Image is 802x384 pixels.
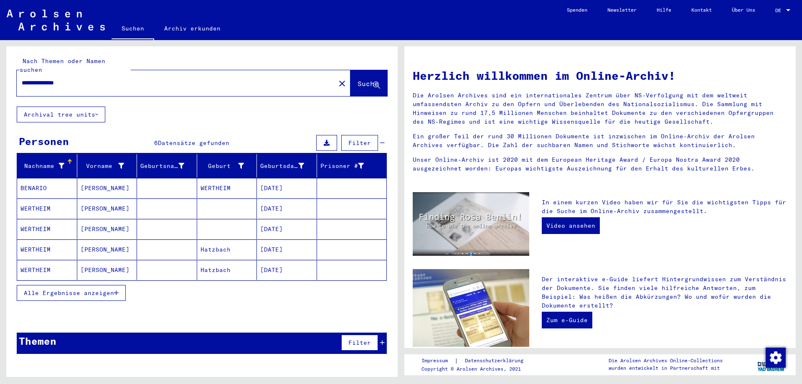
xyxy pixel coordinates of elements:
div: Vorname [81,159,137,173]
mat-cell: [PERSON_NAME] [77,219,137,239]
button: Clear [334,75,350,92]
a: Impressum [421,356,454,365]
mat-cell: [PERSON_NAME] [77,198,137,219]
p: Copyright © Arolsen Archives, 2021 [421,365,533,373]
p: wurden entwickelt in Partnerschaft mit [609,364,723,372]
h1: Herzlich willkommen im Online-Archiv! [413,67,787,84]
div: Nachname [20,159,77,173]
span: Suche [358,79,378,88]
mat-label: Nach Themen oder Namen suchen [20,57,105,74]
mat-cell: WERTHEIM [17,260,77,280]
img: video.jpg [413,192,529,256]
span: Datensätze gefunden [158,139,229,147]
img: eguide.jpg [413,269,529,347]
p: Der interaktive e-Guide liefert Hintergrundwissen zum Verständnis der Dokumente. Sie finden viele... [542,275,787,310]
span: Alle Ergebnisse anzeigen [24,289,114,297]
span: Filter [348,139,371,147]
mat-cell: Hatzbach [197,260,257,280]
div: Geburtsname [140,162,184,170]
mat-cell: BENARIO [17,178,77,198]
mat-cell: [DATE] [257,260,317,280]
p: Ein großer Teil der rund 30 Millionen Dokumente ist inzwischen im Online-Archiv der Arolsen Archi... [413,132,787,150]
mat-icon: close [337,79,347,89]
mat-header-cell: Geburtsdatum [257,154,317,178]
div: Geburtsdatum [260,159,317,173]
div: Themen [19,333,56,348]
mat-header-cell: Vorname [77,154,137,178]
mat-cell: WERTHEIM [17,239,77,259]
a: Datenschutzerklärung [458,356,533,365]
a: Video ansehen [542,217,600,234]
img: Zustimmung ändern [766,348,786,368]
img: yv_logo.png [756,354,787,375]
mat-cell: [PERSON_NAME] [77,178,137,198]
div: Geburt‏ [200,159,257,173]
div: Vorname [81,162,124,170]
div: Prisoner # [320,162,364,170]
div: | [421,356,533,365]
p: In einem kurzen Video haben wir für Sie die wichtigsten Tipps für die Suche im Online-Archiv zusa... [542,198,787,216]
button: Archival tree units [17,107,105,122]
mat-header-cell: Geburtsname [137,154,197,178]
span: 6 [154,139,158,147]
mat-cell: [DATE] [257,178,317,198]
button: Filter [341,335,378,351]
mat-cell: WERTHEIM [17,198,77,219]
mat-header-cell: Nachname [17,154,77,178]
img: Arolsen_neg.svg [7,10,105,31]
mat-cell: WERTHEIM [17,219,77,239]
mat-header-cell: Prisoner # [317,154,387,178]
span: Filter [348,339,371,346]
mat-cell: [DATE] [257,239,317,259]
mat-cell: [PERSON_NAME] [77,239,137,259]
a: Archiv erkunden [154,18,231,38]
mat-cell: [DATE] [257,219,317,239]
div: Nachname [20,162,64,170]
div: Prisoner # [320,159,377,173]
mat-cell: [DATE] [257,198,317,219]
span: DE [775,8,784,13]
button: Suche [350,70,387,96]
mat-cell: Hatzbach [197,239,257,259]
mat-cell: WERTHEIM [197,178,257,198]
p: Die Arolsen Archives Online-Collections [609,357,723,364]
mat-header-cell: Geburt‏ [197,154,257,178]
div: Personen [19,134,69,149]
p: Die Arolsen Archives sind ein internationales Zentrum über NS-Verfolgung mit dem weltweit umfasse... [413,91,787,126]
button: Alle Ergebnisse anzeigen [17,285,126,301]
div: Geburtsdatum [260,162,304,170]
a: Zum e-Guide [542,312,592,328]
button: Filter [341,135,378,151]
div: Geburtsname [140,159,197,173]
p: Unser Online-Archiv ist 2020 mit dem European Heritage Award / Europa Nostra Award 2020 ausgezeic... [413,155,787,173]
a: Suchen [112,18,154,40]
mat-cell: [PERSON_NAME] [77,260,137,280]
div: Geburt‏ [200,162,244,170]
